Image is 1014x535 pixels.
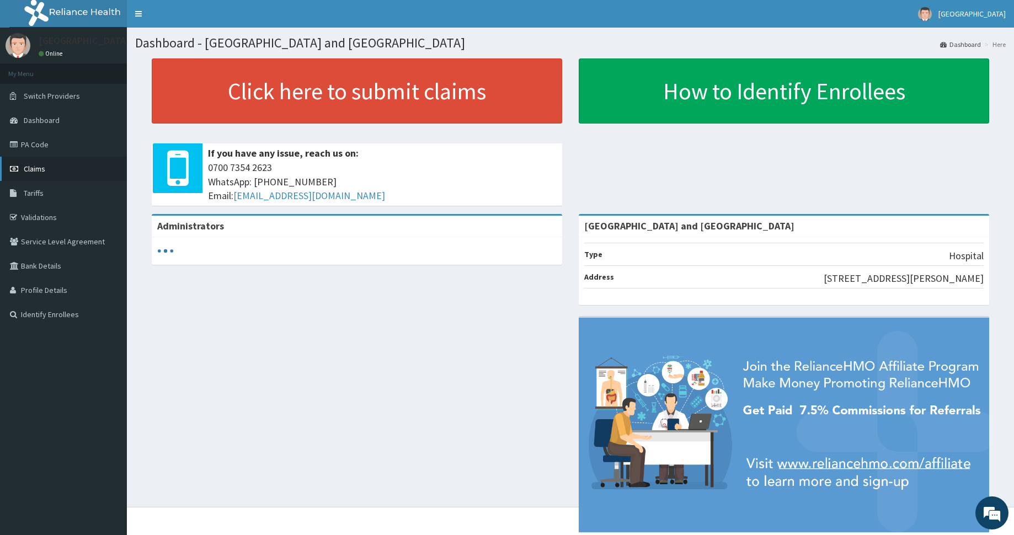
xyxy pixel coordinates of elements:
p: [GEOGRAPHIC_DATA] [39,36,130,46]
b: Type [584,249,602,259]
span: [GEOGRAPHIC_DATA] [938,9,1006,19]
img: User Image [918,7,932,21]
a: How to Identify Enrollees [579,58,989,124]
b: Administrators [157,220,224,232]
a: [EMAIL_ADDRESS][DOMAIN_NAME] [233,189,385,202]
span: 0700 7354 2623 WhatsApp: [PHONE_NUMBER] Email: [208,160,557,203]
span: Switch Providers [24,91,80,101]
b: Address [584,272,614,282]
a: Online [39,50,65,57]
p: Hospital [949,249,984,263]
img: provider-team-banner.png [579,318,989,532]
a: Dashboard [940,40,981,49]
img: User Image [6,33,30,58]
span: Tariffs [24,188,44,198]
p: [STREET_ADDRESS][PERSON_NAME] [824,271,984,286]
b: If you have any issue, reach us on: [208,147,359,159]
svg: audio-loading [157,243,174,259]
li: Here [982,40,1006,49]
strong: [GEOGRAPHIC_DATA] and [GEOGRAPHIC_DATA] [584,220,794,232]
span: Claims [24,164,45,174]
span: Dashboard [24,115,60,125]
h1: Dashboard - [GEOGRAPHIC_DATA] and [GEOGRAPHIC_DATA] [135,36,1006,50]
a: Click here to submit claims [152,58,562,124]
